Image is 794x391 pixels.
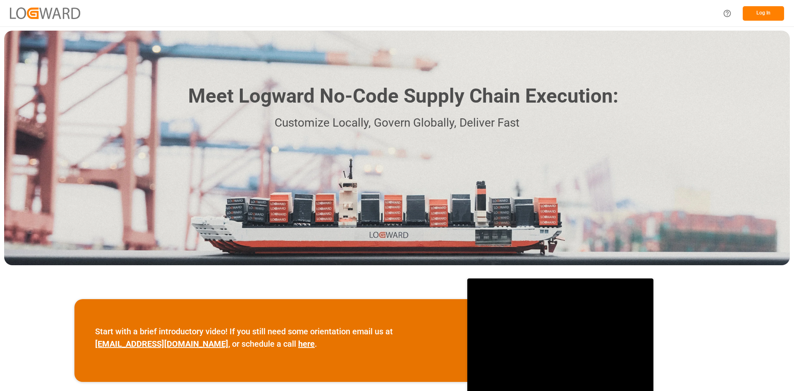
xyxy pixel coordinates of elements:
h1: Meet Logward No-Code Supply Chain Execution: [188,82,618,111]
button: Log In [743,6,784,21]
img: Logward_new_orange.png [10,7,80,19]
button: Help Center [718,4,737,23]
a: here [298,339,315,349]
a: [EMAIL_ADDRESS][DOMAIN_NAME] [95,339,228,349]
p: Start with a brief introductory video! If you still need some orientation email us at , or schedu... [95,325,447,350]
p: Customize Locally, Govern Globally, Deliver Fast [176,114,618,132]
